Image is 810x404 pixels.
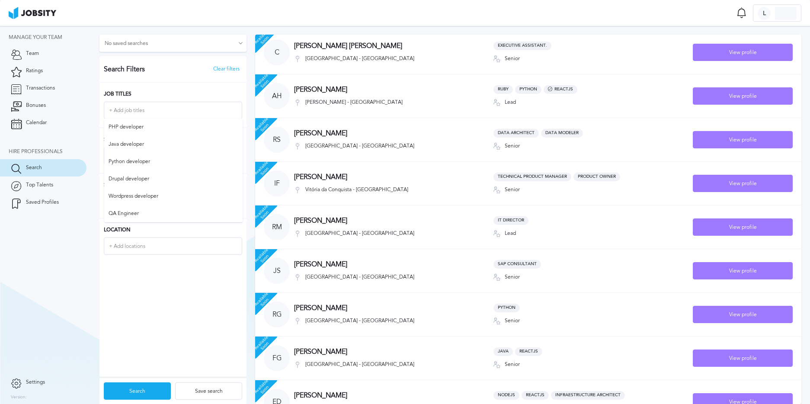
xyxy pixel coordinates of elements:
span: Ruby [493,85,513,94]
input: + Add job titles [105,103,241,118]
span: Data Modeler [541,129,583,138]
h3: [PERSON_NAME] [294,260,493,268]
h3: Search Filters [104,65,145,73]
h3: [PERSON_NAME] [PERSON_NAME] [294,42,493,50]
div: [GEOGRAPHIC_DATA] - [GEOGRAPHIC_DATA] [294,274,493,281]
h3: Location [104,227,242,233]
div: View profile [693,88,792,105]
div: R M [264,214,290,240]
span: Settings [26,379,45,385]
button: View profile [693,44,793,61]
div: View profile [693,350,792,367]
button: View profile [693,262,793,279]
span: Bonuses [26,103,46,109]
div: View profile [693,175,792,192]
span: QA Engineer [109,211,139,217]
span: Available Soon [246,109,280,143]
div: Hire Professionals [9,149,86,155]
span: Saved Profiles [26,199,59,205]
h3: [PERSON_NAME] [294,217,493,224]
div: L [758,7,771,20]
div: [PERSON_NAME] - [GEOGRAPHIC_DATA] [294,99,493,106]
span: Available Soon [246,196,280,231]
span: Python [515,85,541,94]
button: Save search [175,382,242,400]
span: Product Owner [573,173,620,181]
span: Executive Assistant. [493,42,551,50]
span: Transactions [26,85,55,91]
span: Available Soon [246,327,280,362]
span: Senior [505,187,520,193]
span: Senior [505,274,520,280]
div: J S [264,258,290,284]
span: Data Architect [493,129,539,138]
span: Lead [505,231,516,237]
span: IT Director [493,216,528,225]
div: Save search [176,383,242,400]
div: View profile [693,306,792,324]
span: Available Soon [246,65,280,99]
h3: [PERSON_NAME] [294,129,493,137]
div: F G [264,345,290,371]
h3: Job Titles [104,91,242,97]
h3: [PERSON_NAME] [294,304,493,312]
div: A H [264,83,290,109]
span: NodeJS [493,391,519,400]
span: ReactJS [522,391,549,400]
label: Version: [11,395,27,400]
button: View profile [693,349,793,367]
div: View profile [693,44,792,61]
div: [GEOGRAPHIC_DATA] - [GEOGRAPHIC_DATA] [294,230,493,237]
span: Java [493,347,513,356]
span: Senior [505,362,520,368]
span: Team [26,51,39,57]
div: Manage your team [9,35,86,41]
h3: Skills [104,137,242,143]
input: + Add locations [105,238,241,254]
div: I F [264,170,290,196]
span: Available Soon [246,21,280,56]
span: Drupal developer [109,176,149,182]
div: [GEOGRAPHIC_DATA] - [GEOGRAPHIC_DATA] [294,317,493,324]
span: Senior [505,318,520,324]
button: Clear filters [211,66,242,73]
span: Senior [505,56,520,62]
span: Available Soon [246,152,280,187]
div: View profile [693,219,792,236]
span: ReactJS [544,85,577,94]
button: View profile [693,87,793,105]
button: View profile [693,218,793,236]
span: ReactJS [515,347,542,356]
input: No saved searches [99,35,247,52]
button: Search [104,382,171,400]
button: View profile [693,131,793,148]
span: Java developer [109,141,144,147]
div: [GEOGRAPHIC_DATA] - [GEOGRAPHIC_DATA] [294,55,493,62]
button: L [753,4,801,22]
div: View profile [693,131,792,149]
span: Python [493,304,520,312]
span: Search [26,165,42,171]
span: Python developer [109,159,150,165]
h3: [PERSON_NAME] [294,86,493,93]
h3: [PERSON_NAME] [294,348,493,356]
span: Technical Product Manager [493,173,571,181]
span: Calendar [26,120,47,126]
div: R G [264,301,290,327]
h3: [PERSON_NAME] [294,173,493,181]
span: Ratings [26,68,43,74]
button: View profile [693,175,793,192]
span: SAP Consultant [493,260,541,269]
span: Top Talents [26,182,53,188]
div: R S [264,127,290,153]
span: Senior [505,143,520,149]
span: Available Soon [246,283,280,318]
div: [GEOGRAPHIC_DATA] - [GEOGRAPHIC_DATA] [294,361,493,368]
img: ab4bad089aa723f57921c736e9817d99.png [9,7,56,19]
span: Lead [505,99,516,106]
div: View profile [693,263,792,280]
div: C [264,39,290,65]
span: Available Soon [246,240,280,274]
h3: [PERSON_NAME] [294,391,493,399]
span: Wordpress developer [109,193,158,199]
